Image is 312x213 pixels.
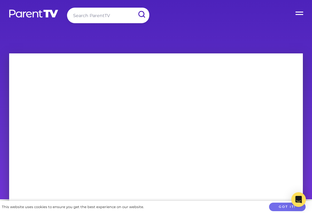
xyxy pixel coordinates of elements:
[133,8,149,21] input: Submit
[291,192,306,207] div: Open Intercom Messenger
[9,9,59,18] img: parenttv-logo-white.4c85aaf.svg
[67,8,149,23] input: Search ParentTV
[269,203,306,211] button: Got it!
[2,204,144,210] div: This website uses cookies to ensure you get the best experience on our website.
